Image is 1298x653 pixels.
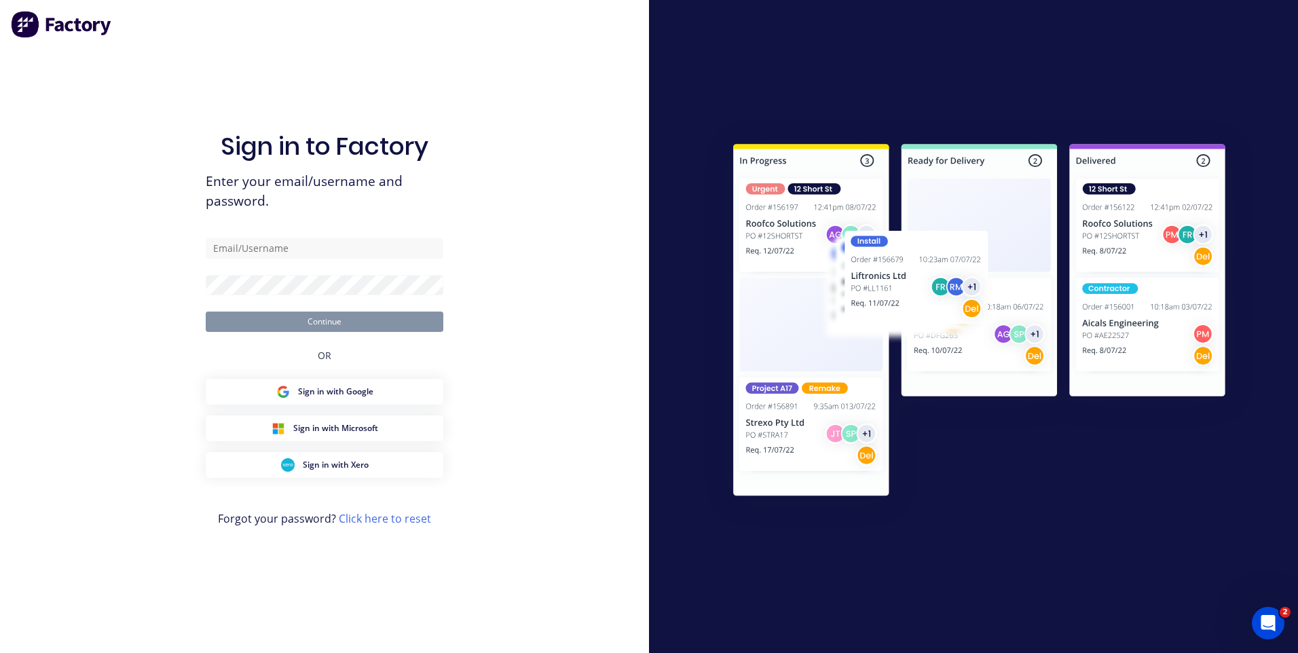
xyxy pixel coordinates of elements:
img: Microsoft Sign in [272,422,285,435]
span: Sign in with Xero [303,459,369,471]
button: Xero Sign inSign in with Xero [206,452,443,478]
img: Xero Sign in [281,458,295,472]
span: Sign in with Google [298,386,373,398]
button: Google Sign inSign in with Google [206,379,443,405]
span: Forgot your password? [218,510,431,527]
span: 2 [1280,607,1291,618]
img: Google Sign in [276,385,290,398]
div: Close [238,6,263,31]
input: Email/Username [206,238,443,259]
iframe: Intercom live chat [1252,607,1284,639]
button: go back [9,5,35,31]
img: Sign in [703,117,1255,528]
span: Sign in with Microsoft [293,422,378,434]
a: Click here to reset [339,511,431,526]
button: Continue [206,312,443,332]
img: Factory [11,11,113,38]
button: Microsoft Sign inSign in with Microsoft [206,415,443,441]
h1: Sign in to Factory [221,132,428,161]
div: OR [318,332,331,379]
span: Enter your email/username and password. [206,172,443,211]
